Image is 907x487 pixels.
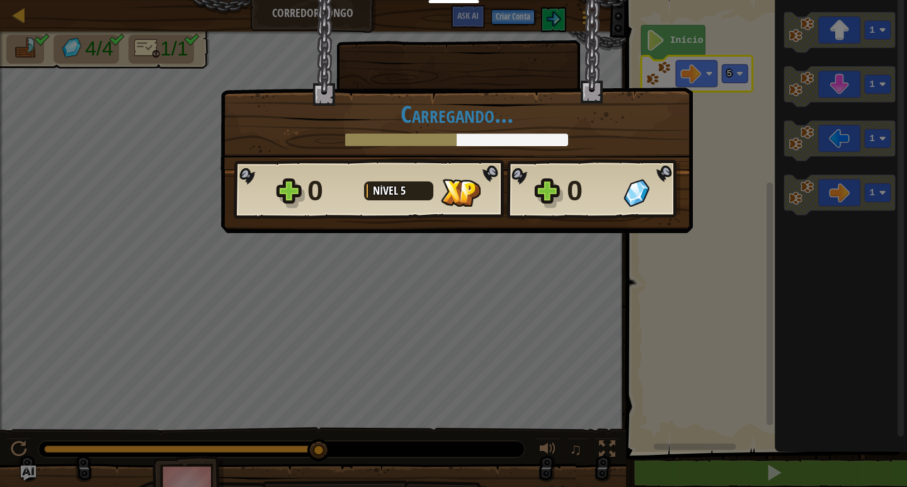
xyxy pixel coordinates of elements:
div: 0 [567,171,616,211]
img: Gemas Ganhas [624,179,649,207]
img: XP Ganho [441,179,481,207]
span: 5 [401,183,406,198]
span: Nível [373,183,401,198]
div: 0 [307,171,357,211]
h1: Carregando... [234,101,680,127]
